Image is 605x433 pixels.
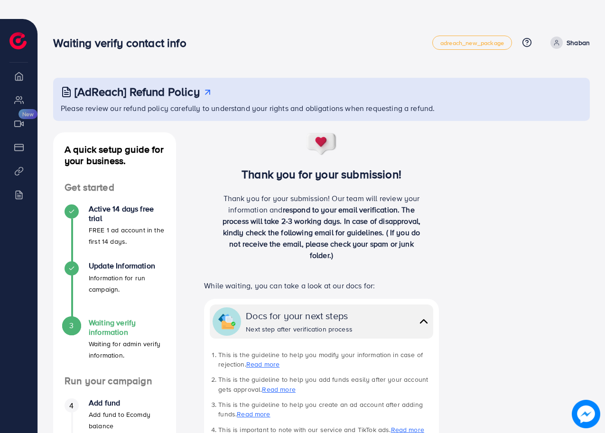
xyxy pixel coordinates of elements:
p: Information for run campaign. [89,272,165,295]
h3: Thank you for your submission! [191,167,452,181]
img: collapse [417,314,430,328]
li: Waiting verify information [53,318,176,375]
a: Read more [237,409,270,419]
h4: Get started [53,182,176,193]
a: adreach_new_package [432,36,512,50]
h4: Update Information [89,261,165,270]
p: Please review our refund policy carefully to understand your rights and obligations when requesti... [61,102,584,114]
h3: [AdReach] Refund Policy [74,85,200,99]
img: logo [9,32,27,49]
h3: Waiting verify contact info [53,36,194,50]
p: Thank you for your submission! Our team will review your information and [217,193,426,261]
img: collapse [218,313,235,330]
span: 4 [69,400,74,411]
h4: Active 14 days free trial [89,204,165,222]
li: Update Information [53,261,176,318]
a: Read more [246,359,279,369]
h4: Add fund [89,398,165,407]
p: Waiting for admin verify information. [89,338,165,361]
h4: A quick setup guide for your business. [53,144,176,166]
img: success [306,132,337,156]
li: This is the guideline to help you modify your information in case of rejection. [218,350,433,369]
span: adreach_new_package [440,40,504,46]
img: image [572,400,600,428]
h4: Run your campaign [53,375,176,387]
li: Active 14 days free trial [53,204,176,261]
li: This is the guideline to help you add funds easily after your account gets approval. [218,375,433,394]
span: 3 [69,320,74,331]
a: Shaban [547,37,590,49]
div: Docs for your next steps [246,309,353,322]
h4: Waiting verify information [89,318,165,336]
p: Shaban [567,37,590,48]
span: respond to your email verification. The process will take 2-3 working days. In case of disapprova... [223,204,420,260]
li: This is the guideline to help you create an ad account after adding funds. [218,400,433,419]
p: FREE 1 ad account in the first 14 days. [89,224,165,247]
a: Read more [262,385,295,394]
p: Add fund to Ecomdy balance [89,409,165,432]
div: Next step after verification process [246,324,353,334]
p: While waiting, you can take a look at our docs for: [204,280,439,291]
